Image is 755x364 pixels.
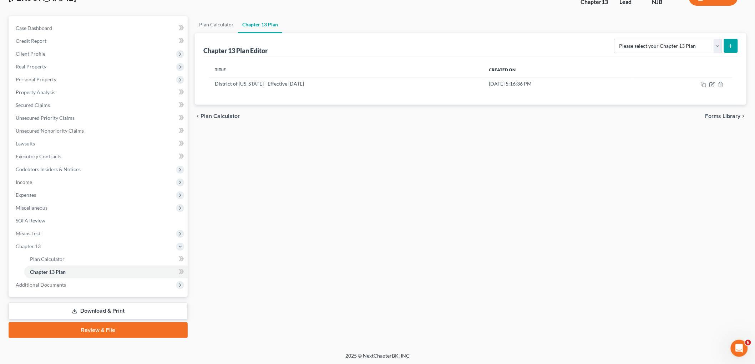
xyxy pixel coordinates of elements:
[9,303,188,319] a: Download & Print
[16,102,50,108] span: Secured Claims
[483,77,631,91] td: [DATE] 5:16:36 PM
[10,22,188,35] a: Case Dashboard
[10,137,188,150] a: Lawsuits
[16,38,46,44] span: Credit Report
[10,150,188,163] a: Executory Contracts
[201,113,240,119] span: Plan Calculator
[10,35,188,47] a: Credit Report
[745,340,751,345] span: 6
[16,153,61,159] span: Executory Contracts
[30,256,65,262] span: Plan Calculator
[209,63,483,77] th: Title
[16,89,55,95] span: Property Analysis
[16,166,81,172] span: Codebtors Insiders & Notices
[731,340,748,357] iframe: Intercom live chat
[10,86,188,99] a: Property Analysis
[16,230,40,236] span: Means Test
[16,76,56,82] span: Personal Property
[10,214,188,227] a: SOFA Review
[705,113,741,119] span: Forms Library
[16,128,84,134] span: Unsecured Nonpriority Claims
[16,179,32,185] span: Income
[10,124,188,137] a: Unsecured Nonpriority Claims
[483,63,631,77] th: Created On
[16,205,47,211] span: Miscellaneous
[195,113,201,119] i: chevron_left
[16,140,35,147] span: Lawsuits
[195,113,240,119] button: chevron_left Plan Calculator
[16,63,46,70] span: Real Property
[9,322,188,338] a: Review & File
[10,99,188,112] a: Secured Claims
[209,77,483,91] td: District of [US_STATE] - Effective [DATE]
[16,25,52,31] span: Case Dashboard
[16,115,75,121] span: Unsecured Priority Claims
[16,217,45,224] span: SOFA Review
[16,243,41,249] span: Chapter 13
[705,113,746,119] button: Forms Library chevron_right
[238,16,282,33] a: Chapter 13 Plan
[24,253,188,266] a: Plan Calculator
[30,269,66,275] span: Chapter 13 Plan
[195,16,238,33] a: Plan Calculator
[24,266,188,278] a: Chapter 13 Plan
[16,51,45,57] span: Client Profile
[16,282,66,288] span: Additional Documents
[741,113,746,119] i: chevron_right
[16,192,36,198] span: Expenses
[203,46,268,55] div: Chapter 13 Plan Editor
[10,112,188,124] a: Unsecured Priority Claims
